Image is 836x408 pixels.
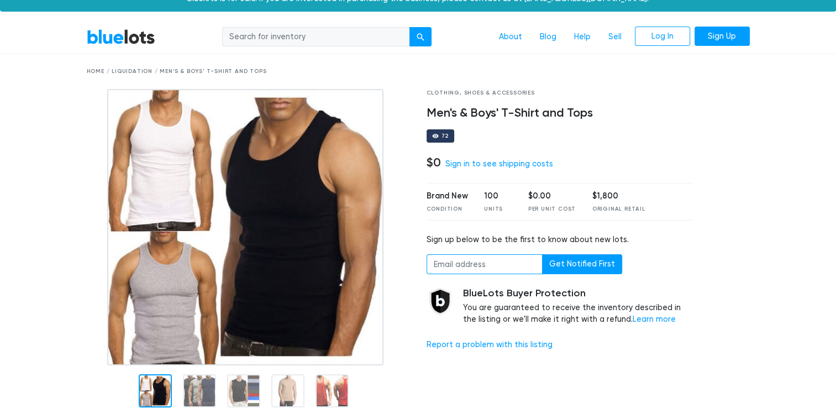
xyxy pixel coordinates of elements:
[600,27,630,48] a: Sell
[427,190,468,202] div: Brand New
[463,287,693,300] h5: BlueLots Buyer Protection
[427,155,441,170] h4: $0
[542,254,622,274] button: Get Notified First
[427,340,553,349] a: Report a problem with this listing
[635,27,690,46] a: Log In
[528,205,576,213] div: Per Unit Cost
[565,27,600,48] a: Help
[427,205,468,213] div: Condition
[592,190,645,202] div: $1,800
[441,133,449,139] div: 72
[427,287,454,315] img: buyer_protection_shield-3b65640a83011c7d3ede35a8e5a80bfdfaa6a97447f0071c1475b91a4b0b3d01.png
[427,89,693,97] div: Clothing, Shoes & Accessories
[445,159,553,169] a: Sign in to see shipping costs
[484,205,512,213] div: Units
[107,89,383,365] img: 969eb280-140f-4855-9a3b-0916b2641cc2-1694197707.jpg
[222,27,410,47] input: Search for inventory
[87,67,750,76] div: Home / Liquidation / Men's & Boys' T-Shirt and Tops
[484,190,512,202] div: 100
[463,287,693,326] div: You are guaranteed to receive the inventory described in the listing or we'll make it right with ...
[633,315,676,324] a: Learn more
[490,27,531,48] a: About
[531,27,565,48] a: Blog
[427,106,693,121] h4: Men's & Boys' T-Shirt and Tops
[87,29,155,45] a: BlueLots
[528,190,576,202] div: $0.00
[592,205,645,213] div: Original Retail
[695,27,750,46] a: Sign Up
[427,254,543,274] input: Email address
[427,234,693,246] div: Sign up below to be the first to know about new lots.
